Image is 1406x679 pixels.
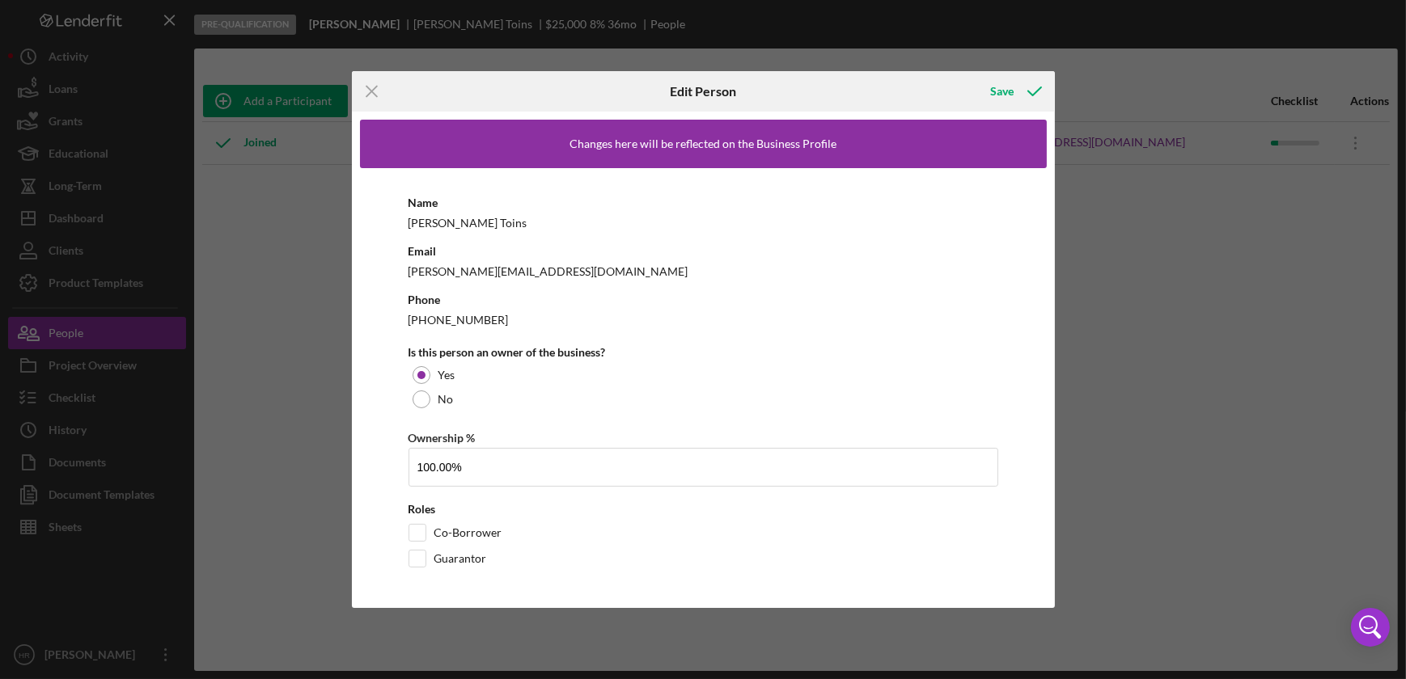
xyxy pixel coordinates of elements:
[1351,608,1390,647] div: Open Intercom Messenger
[438,369,455,382] label: Yes
[434,550,487,567] label: Guarantor
[409,293,441,306] b: Phone
[670,84,736,99] h6: Edit Person
[991,75,1014,108] div: Save
[409,196,438,209] b: Name
[409,310,998,330] div: [PHONE_NUMBER]
[409,346,998,359] div: Is this person an owner of the business?
[409,261,998,281] div: [PERSON_NAME][EMAIL_ADDRESS][DOMAIN_NAME]
[409,431,476,445] label: Ownership %
[409,503,998,516] div: Roles
[570,137,836,150] div: Changes here will be reflected on the Business Profile
[409,213,998,233] div: [PERSON_NAME] Toins
[438,393,454,406] label: No
[975,75,1055,108] button: Save
[434,525,502,541] label: Co-Borrower
[409,244,437,258] b: Email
